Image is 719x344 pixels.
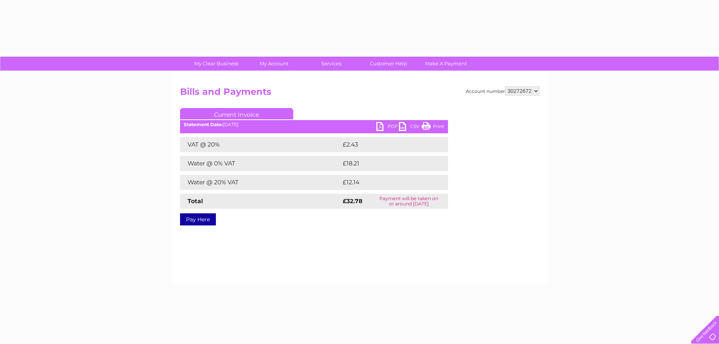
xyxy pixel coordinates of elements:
div: [DATE] [180,122,448,127]
a: My Clear Business [185,57,248,71]
a: My Account [243,57,305,71]
a: CSV [399,122,422,133]
div: Account number [466,86,539,96]
strong: Total [188,197,203,205]
h2: Bills and Payments [180,86,539,101]
td: Water @ 0% VAT [180,156,341,171]
td: Payment will be taken on or around [DATE] [370,194,448,209]
a: Services [300,57,362,71]
a: Make A Payment [415,57,477,71]
a: Current Invoice [180,108,293,119]
td: £18.21 [341,156,431,171]
td: £2.43 [341,137,430,152]
a: Print [422,122,444,133]
td: VAT @ 20% [180,137,341,152]
a: Customer Help [357,57,420,71]
a: Pay Here [180,213,216,225]
td: £12.14 [341,175,431,190]
td: Water @ 20% VAT [180,175,341,190]
a: PDF [376,122,399,133]
b: Statement Date: [184,122,223,127]
strong: £32.78 [343,197,362,205]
